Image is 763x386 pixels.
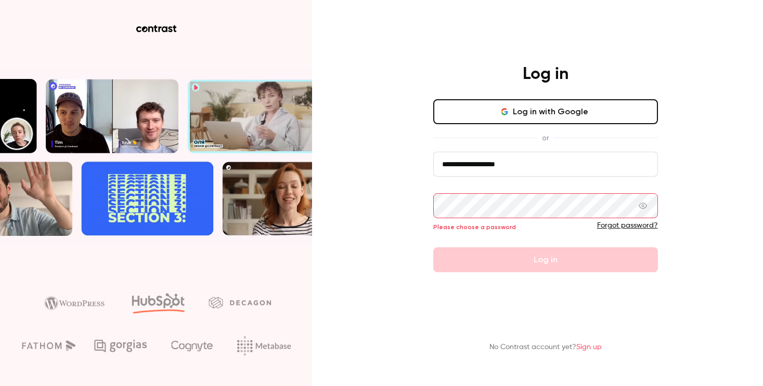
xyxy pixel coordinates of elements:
h4: Log in [523,64,568,85]
p: No Contrast account yet? [489,342,602,353]
button: Log in with Google [433,99,658,124]
a: Forgot password? [597,222,658,229]
span: or [537,132,554,143]
a: Sign up [576,343,602,351]
img: decagon [209,297,271,308]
